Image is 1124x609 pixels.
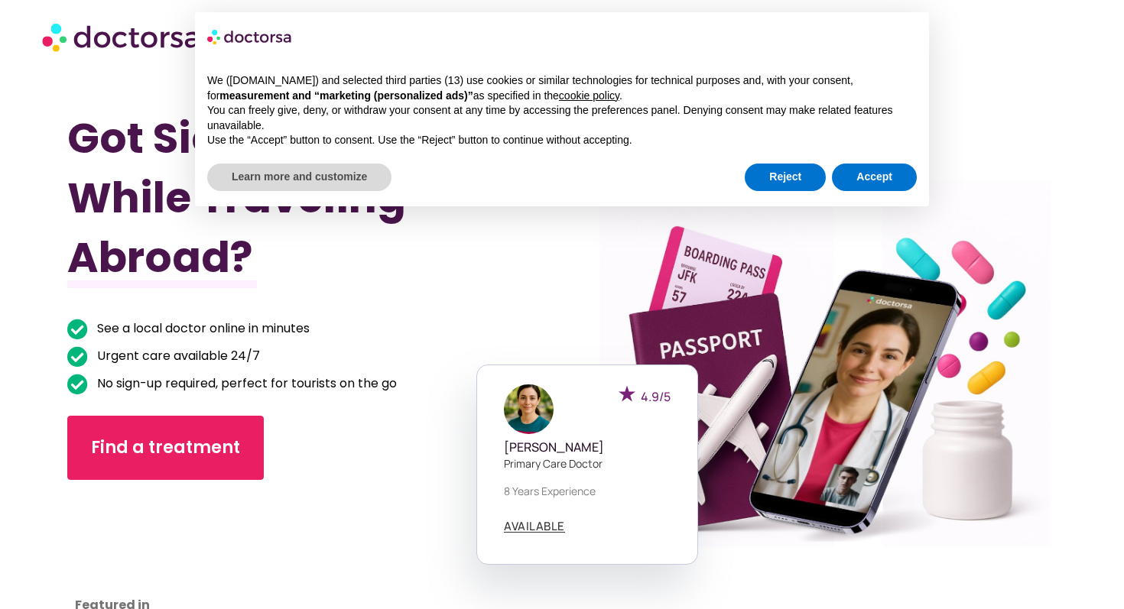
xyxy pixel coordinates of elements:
[504,440,671,455] h5: [PERSON_NAME]
[207,164,391,191] button: Learn more and customize
[504,455,671,471] p: Primary care doctor
[832,164,917,191] button: Accept
[93,373,397,394] span: No sign-up required, perfect for tourists on the go
[207,24,293,49] img: logo
[93,318,310,339] span: See a local doctor online in minutes
[67,416,264,480] a: Find a treatment
[504,520,565,532] span: AVAILABLE
[504,483,671,499] p: 8 years experience
[207,73,917,103] p: We ([DOMAIN_NAME]) and selected third parties (13) use cookies or similar technologies for techni...
[745,164,826,191] button: Reject
[67,109,488,287] h1: Got Sick While Traveling Abroad?
[207,103,917,133] p: You can freely give, deny, or withdraw your consent at any time by accessing the preferences pane...
[93,345,260,367] span: Urgent care available 24/7
[219,89,473,102] strong: measurement and “marketing (personalized ads)”
[641,388,671,405] span: 4.9/5
[91,436,240,460] span: Find a treatment
[207,133,917,148] p: Use the “Accept” button to consent. Use the “Reject” button to continue without accepting.
[559,89,619,102] a: cookie policy
[504,520,565,533] a: AVAILABLE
